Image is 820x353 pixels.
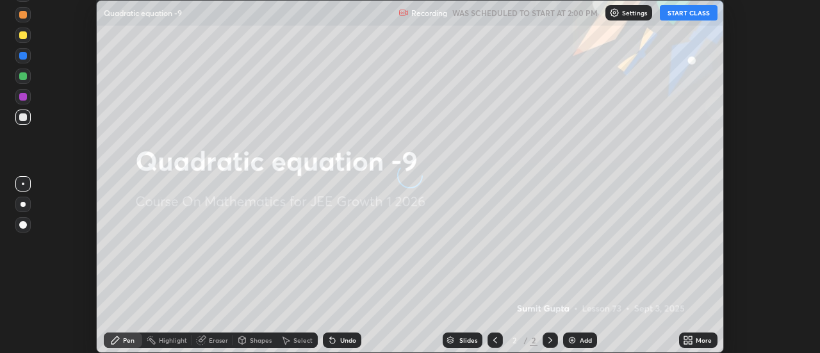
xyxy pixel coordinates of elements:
div: 2 [530,334,537,346]
div: 2 [508,336,521,344]
div: Add [580,337,592,343]
h5: WAS SCHEDULED TO START AT 2:00 PM [452,7,598,19]
div: Highlight [159,337,187,343]
div: Select [293,337,313,343]
div: Eraser [209,337,228,343]
div: Pen [123,337,135,343]
img: add-slide-button [567,335,577,345]
div: / [523,336,527,344]
button: START CLASS [660,5,717,21]
p: Recording [411,8,447,18]
div: Undo [340,337,356,343]
img: class-settings-icons [609,8,619,18]
p: Quadratic equation -9 [104,8,182,18]
p: Settings [622,10,647,16]
div: Slides [459,337,477,343]
img: recording.375f2c34.svg [398,8,409,18]
div: More [696,337,712,343]
div: Shapes [250,337,272,343]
